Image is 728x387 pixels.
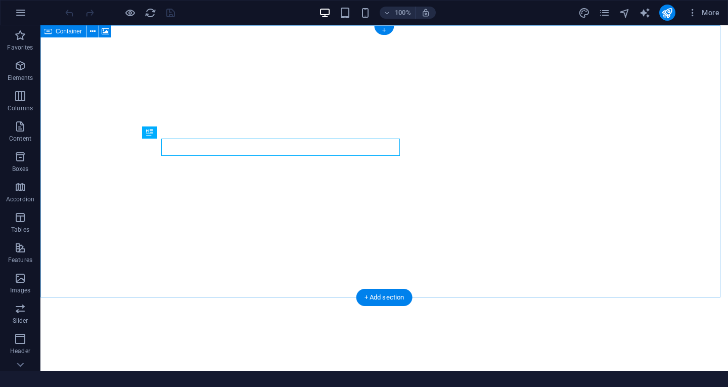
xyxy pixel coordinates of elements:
[11,226,29,234] p: Tables
[395,7,411,19] h6: 100%
[599,7,611,19] button: pages
[380,7,416,19] button: 100%
[10,286,31,294] p: Images
[578,7,590,19] button: design
[619,7,630,19] i: Navigator
[144,7,156,19] button: reload
[619,7,631,19] button: navigator
[639,7,651,19] button: text_generator
[124,7,136,19] button: Click here to leave preview mode and continue editing
[10,347,30,355] p: Header
[8,256,32,264] p: Features
[578,7,590,19] i: Design (Ctrl+Alt+Y)
[12,165,29,173] p: Boxes
[8,104,33,112] p: Columns
[7,44,33,52] p: Favorites
[9,135,31,143] p: Content
[145,7,156,19] i: Reload page
[659,5,675,21] button: publish
[13,317,28,325] p: Slider
[356,289,413,306] div: + Add section
[661,7,673,19] i: Publish
[56,28,82,34] span: Container
[684,5,723,21] button: More
[8,74,33,82] p: Elements
[374,26,394,35] div: +
[421,8,430,17] i: On resize automatically adjust zoom level to fit chosen device.
[639,7,651,19] i: AI Writer
[688,8,719,18] span: More
[6,195,34,203] p: Accordion
[599,7,610,19] i: Pages (Ctrl+Alt+S)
